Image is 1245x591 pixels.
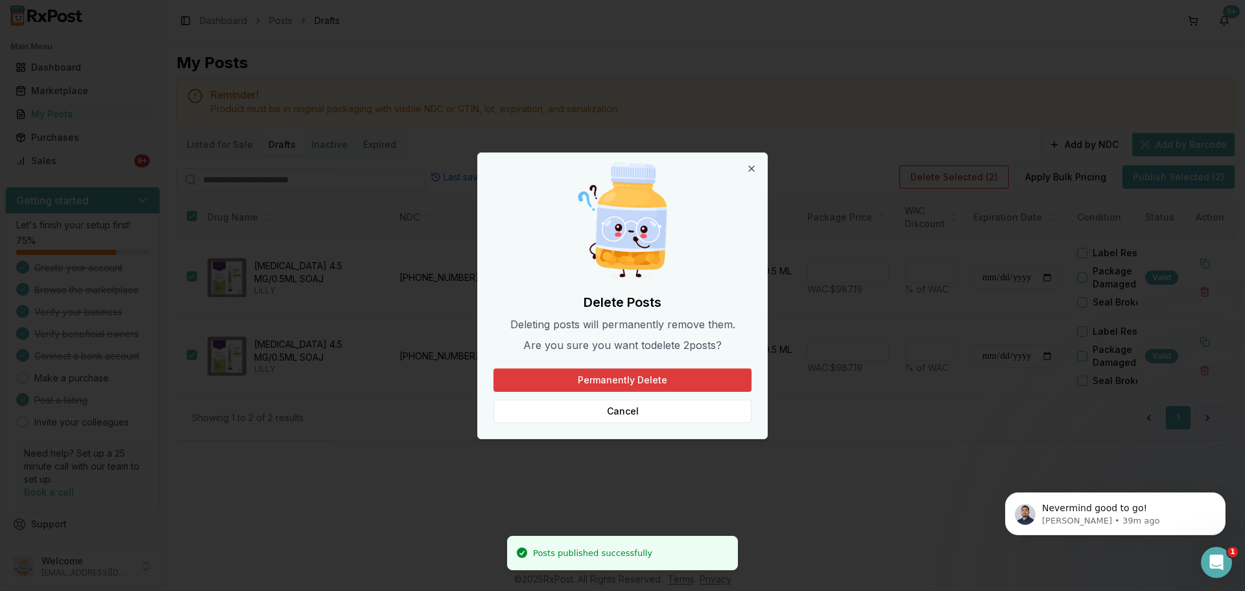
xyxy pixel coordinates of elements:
[493,337,752,353] p: Are you sure you want to delete 2 post s ?
[493,400,752,423] button: Cancel
[1227,547,1238,557] span: 1
[986,465,1245,556] iframe: Intercom notifications message
[493,293,752,311] h2: Delete Posts
[493,368,752,392] button: Permanently Delete
[493,317,752,332] p: Deleting posts will permanently remove them.
[1201,547,1232,578] iframe: Intercom live chat
[560,158,685,283] img: Curious Pill Bottle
